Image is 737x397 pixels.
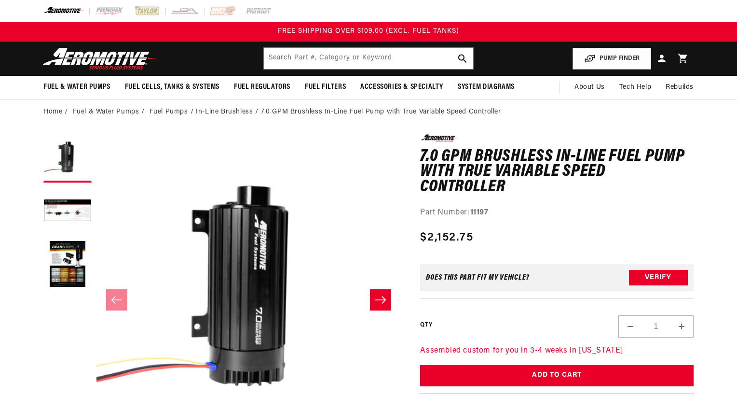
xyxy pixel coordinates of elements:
[264,48,473,69] input: Search by Part Number, Category or Keyword
[452,48,473,69] button: search button
[426,274,530,282] div: Does This part fit My vehicle?
[629,270,688,285] button: Verify
[450,76,522,99] summary: System Diagrams
[305,82,346,92] span: Fuel Filters
[227,76,298,99] summary: Fuel Regulators
[458,82,515,92] span: System Diagrams
[619,82,651,93] span: Tech Help
[420,149,694,195] h1: 7.0 GPM Brushless In-Line Fuel Pump with True Variable Speed Controller
[43,241,92,289] button: Load image 3 in gallery view
[43,134,92,183] button: Load image 1 in gallery view
[118,76,227,99] summary: Fuel Cells, Tanks & Systems
[658,76,701,99] summary: Rebuilds
[370,289,391,311] button: Slide right
[420,321,432,329] label: QTY
[43,187,92,236] button: Load image 2 in gallery view
[36,76,118,99] summary: Fuel & Water Pumps
[573,48,651,70] button: PUMP FINDER
[612,76,658,99] summary: Tech Help
[666,82,694,93] span: Rebuilds
[360,82,443,92] span: Accessories & Specialty
[420,365,694,387] button: Add to Cart
[106,289,127,311] button: Slide left
[420,207,694,219] div: Part Number:
[278,28,459,35] span: FREE SHIPPING OVER $109.00 (EXCL. FUEL TANKS)
[43,107,62,117] a: Home
[40,47,161,70] img: Aeromotive
[567,76,612,99] a: About Us
[73,107,139,117] a: Fuel & Water Pumps
[420,345,694,357] p: Assembled custom for you in 3-4 weeks in [US_STATE]
[125,82,219,92] span: Fuel Cells, Tanks & Systems
[470,209,489,216] strong: 11197
[420,229,473,246] span: $2,152.75
[196,107,261,117] li: In-Line Brushless
[234,82,290,92] span: Fuel Regulators
[574,84,605,91] span: About Us
[150,107,188,117] a: Fuel Pumps
[43,82,110,92] span: Fuel & Water Pumps
[43,107,694,117] nav: breadcrumbs
[353,76,450,99] summary: Accessories & Specialty
[261,107,501,117] li: 7.0 GPM Brushless In-Line Fuel Pump with True Variable Speed Controller
[298,76,353,99] summary: Fuel Filters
